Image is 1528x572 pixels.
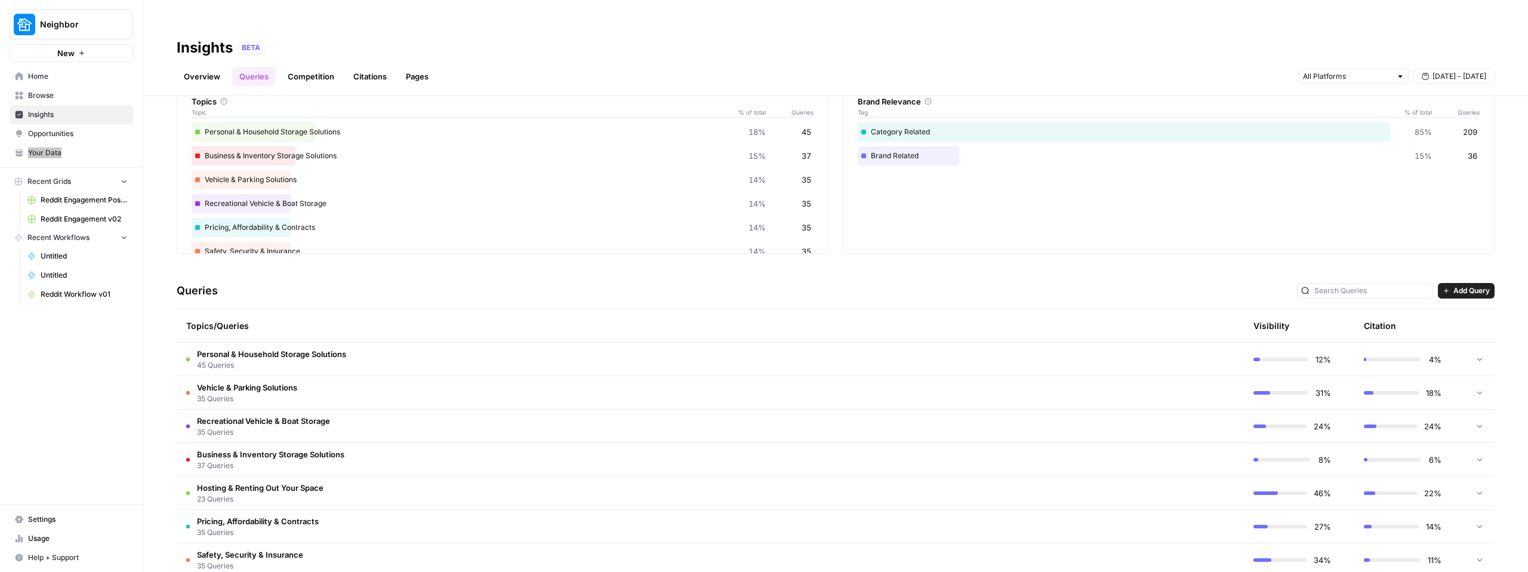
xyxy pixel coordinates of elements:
[197,393,297,404] span: 35 Queries
[28,71,128,82] span: Home
[1453,285,1490,296] span: Add Query
[28,128,128,139] span: Opportunities
[238,42,264,54] div: BETA
[28,533,128,544] span: Usage
[28,552,128,563] span: Help + Support
[197,427,330,438] span: 35 Queries
[232,67,276,86] a: Queries
[748,198,766,210] span: 14%
[192,96,814,107] div: Topics
[858,122,1480,142] div: Category Related
[1424,420,1441,432] span: 24%
[22,266,133,285] a: Untitled
[766,107,814,117] span: Queries
[1316,387,1331,399] span: 31%
[10,105,133,124] a: Insights
[197,382,297,393] span: Vehicle & Parking Solutions
[748,174,766,186] span: 14%
[748,222,766,233] span: 14%
[177,67,227,86] a: Overview
[28,109,128,120] span: Insights
[197,460,344,471] span: 37 Queries
[858,146,1480,165] div: Brand Related
[41,251,128,262] span: Untitled
[22,247,133,266] a: Untitled
[10,143,133,162] a: Your Data
[1424,487,1441,499] span: 22%
[40,19,112,30] span: Neighbor
[10,86,133,105] a: Browse
[192,194,814,213] div: Recreational Vehicle & Boat Storage
[192,218,814,237] div: Pricing, Affordability & Contracts
[858,96,1480,107] div: Brand Relevance
[1314,420,1331,432] span: 24%
[192,170,814,189] div: Vehicle & Parking Solutions
[28,90,128,101] span: Browse
[177,38,233,57] div: Insights
[1428,454,1441,466] span: 6%
[10,10,133,39] button: Workspace: Neighbor
[197,415,330,427] span: Recreational Vehicle & Boat Storage
[1316,353,1331,365] span: 12%
[28,147,128,158] span: Your Data
[28,514,128,525] span: Settings
[197,561,303,571] span: 35 Queries
[1314,554,1331,566] span: 34%
[281,67,341,86] a: Competition
[1317,454,1331,466] span: 8%
[186,309,1121,342] div: Topics/Queries
[22,190,133,210] a: Reddit Engagement Posting - RV
[1463,126,1477,138] span: 209
[57,47,75,59] span: New
[1314,285,1429,297] input: Search Queries
[802,126,811,138] span: 45
[1413,69,1495,84] button: [DATE] - [DATE]
[1396,107,1432,117] span: % of total
[1438,283,1495,299] button: Add Query
[1314,487,1331,499] span: 46%
[802,150,811,162] span: 37
[858,107,1396,117] span: Tag
[22,210,133,229] a: Reddit Engagement v02
[346,67,394,86] a: Citations
[41,289,128,300] span: Reddit Workflow v01
[197,494,324,505] span: 23 Queries
[1314,521,1331,533] span: 27%
[197,482,324,494] span: Hosting & Renting Out Your Space
[192,146,814,165] div: Business & Inventory Storage Solutions
[1415,126,1432,138] span: 85%
[197,360,346,371] span: 45 Queries
[802,245,811,257] span: 35
[197,549,303,561] span: Safety, Security & Insurance
[197,527,319,538] span: 35 Queries
[10,529,133,548] a: Usage
[1432,71,1486,82] span: [DATE] - [DATE]
[10,229,133,247] button: Recent Workflows
[10,44,133,62] button: New
[197,348,346,360] span: Personal & Household Storage Solutions
[41,195,128,205] span: Reddit Engagement Posting - RV
[748,126,766,138] span: 18%
[1303,70,1391,82] input: All Platforms
[748,150,766,162] span: 15%
[802,198,811,210] span: 35
[1428,554,1441,566] span: 11%
[177,282,218,299] h3: Queries
[1415,150,1432,162] span: 15%
[1428,353,1441,365] span: 4%
[1432,107,1480,117] span: Queries
[10,173,133,190] button: Recent Grids
[10,67,133,86] a: Home
[802,222,811,233] span: 35
[27,232,90,243] span: Recent Workflows
[41,214,128,225] span: Reddit Engagement v02
[1426,521,1441,533] span: 14%
[22,285,133,304] a: Reddit Workflow v01
[1253,320,1289,332] div: Visibility
[27,176,71,187] span: Recent Grids
[1468,150,1477,162] span: 36
[192,107,730,117] span: Topic
[197,448,344,460] span: Business & Inventory Storage Solutions
[14,14,35,35] img: Neighbor Logo
[1364,309,1396,342] div: Citation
